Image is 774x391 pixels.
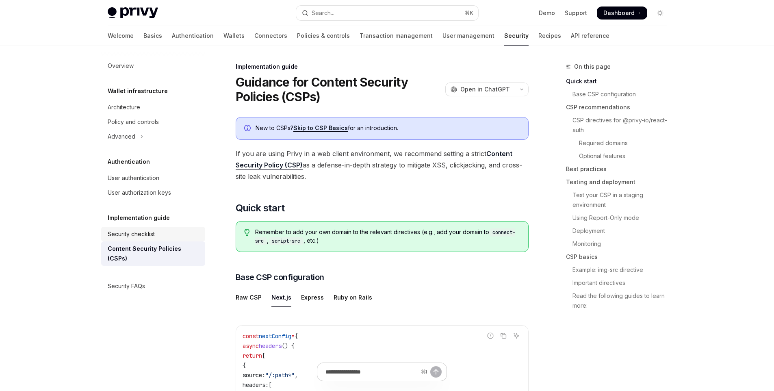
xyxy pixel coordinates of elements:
svg: Tip [244,229,250,236]
a: Using Report-Only mode [566,211,673,224]
span: () { [282,342,295,350]
span: nextConfig [259,332,291,340]
span: headers [259,342,282,350]
span: Remember to add your own domain to the relevant directives (e.g., add your domain to , , etc.) [255,228,520,245]
div: New to CSPs? for an introduction. [256,124,520,133]
a: Authentication [172,26,214,46]
a: CSP directives for @privy-io/react-auth [566,114,673,137]
h5: Implementation guide [108,213,170,223]
button: Open search [296,6,478,20]
a: API reference [571,26,609,46]
span: = [291,332,295,340]
code: connect-src [255,228,515,245]
div: Security FAQs [108,281,145,291]
a: Wallets [223,26,245,46]
div: User authentication [108,173,159,183]
span: Base CSP configuration [236,272,324,283]
a: Base CSP configuration [566,88,673,101]
a: Monitoring [566,237,673,250]
code: script-src [269,237,304,245]
span: { [295,332,298,340]
a: Content Security Policies (CSPs) [101,241,205,266]
a: Required domains [566,137,673,150]
input: Ask a question... [325,363,418,381]
a: Policies & controls [297,26,350,46]
a: Important directives [566,276,673,289]
div: Implementation guide [236,63,529,71]
a: Connectors [254,26,287,46]
a: Recipes [538,26,561,46]
a: Read the following guides to learn more: [566,289,673,312]
div: Raw CSP [236,288,262,307]
span: [ [262,352,265,359]
span: If you are using Privy in a web client environment, we recommend setting a strict as a defense-in... [236,148,529,182]
a: Demo [539,9,555,17]
span: Dashboard [603,9,635,17]
div: Ruby on Rails [334,288,372,307]
div: Advanced [108,132,135,141]
div: Overview [108,61,134,71]
svg: Info [244,125,252,133]
div: Security checklist [108,229,155,239]
a: Support [565,9,587,17]
a: User authentication [101,171,205,185]
a: Example: img-src directive [566,263,673,276]
div: Express [301,288,324,307]
a: Basics [143,26,162,46]
a: Architecture [101,100,205,115]
a: Best practices [566,163,673,176]
a: Dashboard [597,7,647,20]
div: Next.js [271,288,291,307]
a: Optional features [566,150,673,163]
a: Security FAQs [101,279,205,293]
a: Overview [101,59,205,73]
span: ⌘ K [465,10,473,16]
span: On this page [574,62,611,72]
div: Policy and controls [108,117,159,127]
a: Security [504,26,529,46]
a: CSP recommendations [566,101,673,114]
h5: Authentication [108,157,150,167]
a: Deployment [566,224,673,237]
h5: Wallet infrastructure [108,86,168,96]
div: Search... [312,8,334,18]
a: User authorization keys [101,185,205,200]
img: light logo [108,7,158,19]
a: Policy and controls [101,115,205,129]
a: Transaction management [360,26,433,46]
div: User authorization keys [108,188,171,198]
div: Architecture [108,102,140,112]
a: Skip to CSP Basics [293,124,348,132]
a: Welcome [108,26,134,46]
span: Open in ChatGPT [460,85,510,93]
span: return [243,352,262,359]
button: Ask AI [511,330,522,341]
a: User management [442,26,494,46]
button: Toggle Advanced section [101,129,205,144]
button: Open in ChatGPT [445,83,515,96]
a: Security checklist [101,227,205,241]
button: Toggle dark mode [654,7,667,20]
a: Quick start [566,75,673,88]
button: Send message [430,366,442,378]
span: const [243,332,259,340]
div: Content Security Policies (CSPs) [108,244,200,263]
button: Copy the contents from the code block [498,330,509,341]
span: Quick start [236,202,284,215]
a: CSP basics [566,250,673,263]
h1: Guidance for Content Security Policies (CSPs) [236,75,442,104]
button: Report incorrect code [485,330,496,341]
span: async [243,342,259,350]
a: Testing and deployment [566,176,673,189]
a: Test your CSP in a staging environment [566,189,673,211]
